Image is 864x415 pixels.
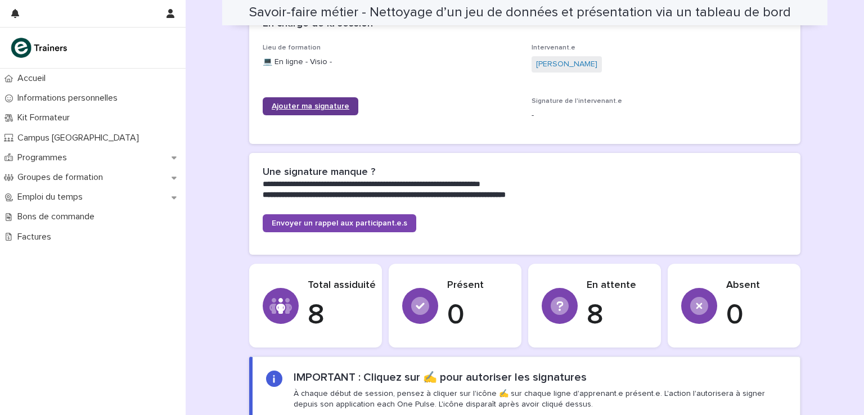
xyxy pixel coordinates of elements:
[13,211,103,222] p: Bons de commande
[263,56,518,68] p: 💻 En ligne - Visio -
[294,389,786,409] p: À chaque début de session, pensez à cliquer sur l'icône ✍️ sur chaque ligne d'apprenant.e présent...
[263,44,321,51] span: Lieu de formation
[587,279,647,292] p: En attente
[587,299,647,332] p: 8
[13,133,148,143] p: Campus [GEOGRAPHIC_DATA]
[13,93,127,103] p: Informations personnelles
[13,73,55,84] p: Accueil
[532,98,622,105] span: Signature de l'intervenant.e
[726,299,787,332] p: 0
[308,299,376,332] p: 8
[263,97,358,115] a: Ajouter ma signature
[447,279,508,292] p: Présent
[726,279,787,292] p: Absent
[249,4,791,21] h2: Savoir-faire métier - Nettoyage d’un jeu de données et présentation via un tableau de bord
[532,110,787,121] p: -
[536,58,597,70] a: [PERSON_NAME]
[13,112,79,123] p: Kit Formateur
[13,232,60,242] p: Factures
[13,152,76,163] p: Programmes
[263,166,375,179] h2: Une signature manque ?
[272,219,407,227] span: Envoyer un rappel aux participant.e.s
[447,299,508,332] p: 0
[13,172,112,183] p: Groupes de formation
[308,279,376,292] p: Total assiduité
[294,371,587,384] h2: IMPORTANT : Cliquez sur ✍️ pour autoriser les signatures
[13,192,92,202] p: Emploi du temps
[263,214,416,232] a: Envoyer un rappel aux participant.e.s
[272,102,349,110] span: Ajouter ma signature
[9,37,71,59] img: K0CqGN7SDeD6s4JG8KQk
[532,44,575,51] span: Intervenant.e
